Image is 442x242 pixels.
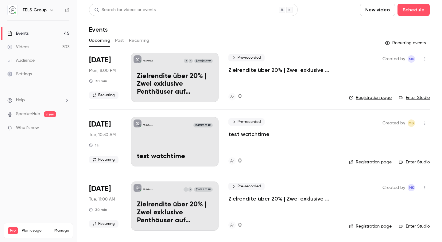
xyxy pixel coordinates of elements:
[382,119,405,127] span: Created by
[16,111,40,117] a: SpeakerHub
[131,53,219,102] a: Zielrendite über 20% | Zwei exklusive Penthäuser auf Marjan Island | Investieren ab 500€FELS Grou...
[62,125,69,131] iframe: Noticeable Trigger
[8,227,18,234] span: Pro
[143,59,153,62] p: FELS Group
[22,228,51,233] span: Plan usage
[228,157,242,165] a: 0
[194,187,212,192] span: [DATE] 11:00 AM
[89,143,99,148] div: 1 h
[194,59,212,63] span: [DATE] 8:00 PM
[23,7,47,13] h6: FELS Group
[89,207,107,212] div: 30 min
[94,7,156,13] div: Search for videos or events
[382,38,430,48] button: Recurring events
[89,181,121,231] div: Sep 9 Tue, 11:00 AM (Europe/Berlin)
[349,223,392,229] a: Registration page
[399,159,430,165] a: Enter Studio
[143,124,153,127] p: FELS Group
[89,53,121,102] div: Sep 8 Mon, 8:00 PM (Europe/Berlin)
[238,157,242,165] h4: 0
[408,55,415,63] span: Maximilian Krehl
[349,159,392,165] a: Registration page
[89,132,116,138] span: Tue, 10:30 AM
[129,36,149,45] button: Recurring
[89,36,110,45] button: Upcoming
[408,119,415,127] span: Marc Bell
[89,184,111,194] span: [DATE]
[131,181,219,231] a: Zielrendite über 20% | Zwei exklusive Penthäuser auf Marjan Island | Investieren ab 500€FELS Grou...
[115,36,124,45] button: Past
[228,118,265,126] span: Pre-recorded
[228,131,269,138] a: test watchtime
[16,125,39,131] span: What's new
[188,58,193,63] div: M
[131,117,219,166] a: test watchtimeFELS Group[DATE] 10:30 AMtest watchtime
[54,228,69,233] a: Manage
[137,72,213,96] p: Zielrendite über 20% | Zwei exklusive Penthäuser auf [GEOGRAPHIC_DATA] | Investieren ab 500€
[228,221,242,229] a: 0
[228,195,339,202] a: Zielrendite über 20% | Zwei exklusive Penthäuser auf [GEOGRAPHIC_DATA] | Investieren ab 500€
[238,221,242,229] h4: 0
[89,92,118,99] span: Recurring
[238,92,242,101] h4: 0
[408,184,415,191] span: Maximilian Krehl
[7,71,32,77] div: Settings
[228,66,339,74] a: Zielrendite über 20% | Zwei exklusive Penthäuser auf [GEOGRAPHIC_DATA] | Investieren ab 500€
[399,95,430,101] a: Enter Studio
[228,54,265,61] span: Pre-recorded
[143,188,153,191] p: FELS Group
[89,26,108,33] h1: Events
[137,153,213,161] p: test watchtime
[399,223,430,229] a: Enter Studio
[349,95,392,101] a: Registration page
[16,97,25,103] span: Help
[397,4,430,16] button: Schedule
[89,156,118,163] span: Recurring
[89,196,115,202] span: Tue, 11:00 AM
[89,68,116,74] span: Mon, 8:00 PM
[8,5,17,15] img: FELS Group
[89,220,118,228] span: Recurring
[228,92,242,101] a: 0
[382,184,405,191] span: Created by
[89,119,111,129] span: [DATE]
[188,187,193,192] div: M
[7,97,69,103] li: help-dropdown-opener
[89,55,111,65] span: [DATE]
[7,44,29,50] div: Videos
[193,123,212,127] span: [DATE] 10:30 AM
[7,57,35,64] div: Audience
[228,183,265,190] span: Pre-recorded
[360,4,395,16] button: New video
[184,58,188,63] div: J
[183,187,188,192] div: J
[382,55,405,63] span: Created by
[137,201,213,224] p: Zielrendite über 20% | Zwei exklusive Penthäuser auf [GEOGRAPHIC_DATA] | Investieren ab 500€
[409,184,414,191] span: MK
[409,119,414,127] span: MB
[89,79,107,84] div: 30 min
[409,55,414,63] span: MK
[89,117,121,166] div: Sep 9 Tue, 10:30 AM (Europe/Berlin)
[44,111,56,117] span: new
[7,30,29,37] div: Events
